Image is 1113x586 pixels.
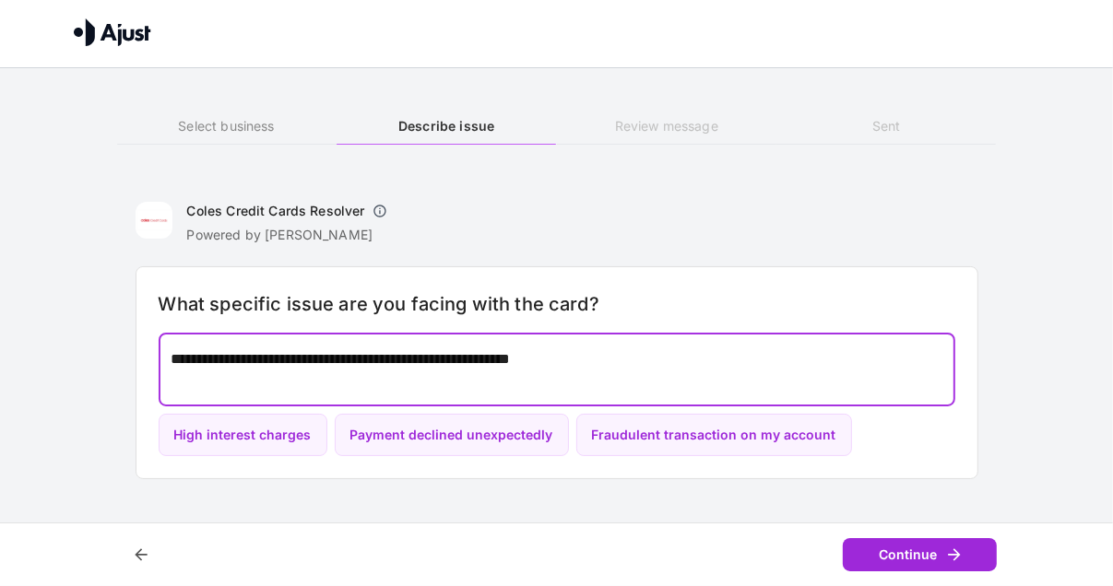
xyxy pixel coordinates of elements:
[187,226,395,244] p: Powered by [PERSON_NAME]
[337,116,556,136] h6: Describe issue
[74,18,151,46] img: Ajust
[136,202,172,239] img: Coles Credit Cards
[557,116,776,136] h6: Review message
[187,202,365,220] h6: Coles Credit Cards Resolver
[117,116,337,136] h6: Select business
[335,414,569,457] button: Payment declined unexpectedly
[843,538,997,572] button: Continue
[776,116,996,136] h6: Sent
[159,414,327,457] button: High interest charges
[576,414,852,457] button: Fraudulent transaction on my account
[159,289,955,319] h6: What specific issue are you facing with the card?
